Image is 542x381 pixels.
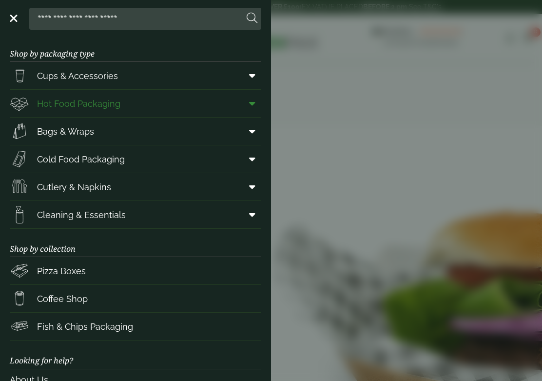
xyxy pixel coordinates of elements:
a: Fish & Chips Packaging [10,313,261,340]
img: Paper_carriers.svg [10,121,29,141]
a: Pizza Boxes [10,257,261,284]
span: Cleaning & Essentials [37,208,126,221]
h3: Shop by packaging type [10,34,261,62]
a: Hot Food Packaging [10,90,261,117]
span: Coffee Shop [37,292,88,305]
img: FishNchip_box.svg [10,317,29,336]
img: Cutlery.svg [10,177,29,197]
h3: Shop by collection [10,229,261,257]
img: HotDrink_paperCup.svg [10,289,29,308]
img: Sandwich_box.svg [10,149,29,169]
span: Fish & Chips Packaging [37,320,133,333]
a: Cutlery & Napkins [10,173,261,201]
a: Coffee Shop [10,285,261,312]
span: Cold Food Packaging [37,153,125,166]
img: Deli_box.svg [10,94,29,113]
span: Bags & Wraps [37,125,94,138]
a: Cups & Accessories [10,62,261,89]
span: Cutlery & Napkins [37,180,111,194]
h3: Looking for help? [10,341,261,369]
span: Pizza Boxes [37,264,86,278]
span: Cups & Accessories [37,69,118,82]
a: Cold Food Packaging [10,145,261,173]
img: PintNhalf_cup.svg [10,66,29,85]
a: Bags & Wraps [10,118,261,145]
span: Hot Food Packaging [37,97,120,110]
a: Cleaning & Essentials [10,201,261,228]
img: Pizza_boxes.svg [10,261,29,281]
img: open-wipe.svg [10,205,29,224]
